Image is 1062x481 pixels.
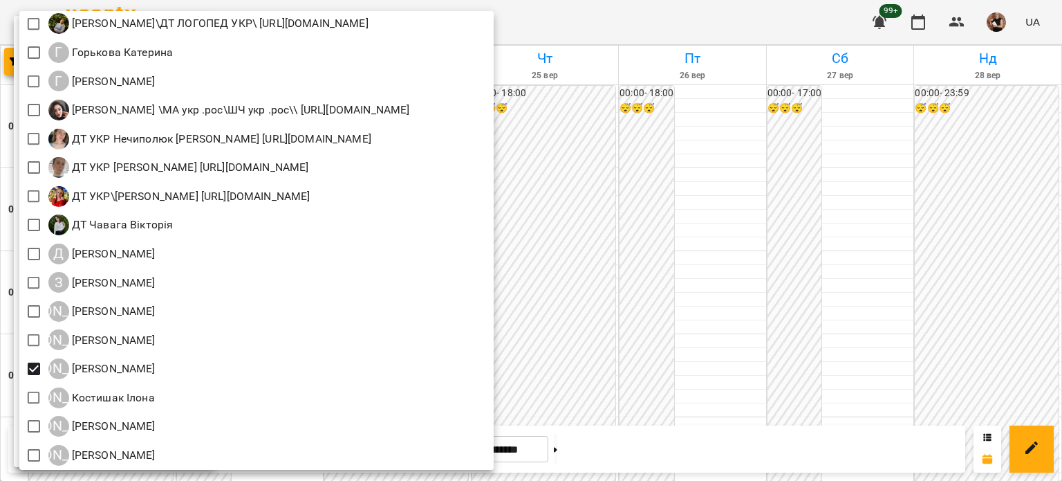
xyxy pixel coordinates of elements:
p: [PERSON_NAME] [69,332,156,349]
p: [PERSON_NAME] [69,361,156,377]
a: [PERSON_NAME] [PERSON_NAME] [48,329,156,350]
p: [PERSON_NAME] [69,447,156,464]
img: Д [48,157,69,178]
div: Гусак Олена Армаїсівна \МА укр .рос\ШЧ укр .рос\\ https://us06web.zoom.us/j/83079612343 [48,100,410,120]
a: Г [PERSON_NAME]\ДТ ЛОГОПЕД УКР\ [URL][DOMAIN_NAME] [48,13,369,34]
img: Г [48,13,69,34]
p: ДТ Чавага Вікторія [69,217,174,233]
div: Кордон Олена [48,359,156,379]
img: Д [48,186,69,207]
div: [PERSON_NAME] [48,445,69,466]
div: [PERSON_NAME] [48,359,69,379]
div: ДТ УКР Нечиполюк Мирослава https://us06web.zoom.us/j/87978670003 [48,129,371,149]
p: Костишак Ілона [69,390,155,406]
div: Гудима Антон [48,71,156,91]
p: ДТ УКР [PERSON_NAME] [URL][DOMAIN_NAME] [69,159,309,176]
a: [PERSON_NAME] [PERSON_NAME] [48,445,156,466]
p: Горькова Катерина [69,44,174,61]
a: Д ДТ Чавага Вікторія [48,215,174,235]
a: [PERSON_NAME] [PERSON_NAME] [48,359,156,379]
div: Г [48,42,69,63]
a: З [PERSON_NAME] [48,272,156,293]
a: Г [PERSON_NAME] \МА укр .рос\ШЧ укр .рос\\ [URL][DOMAIN_NAME] [48,100,410,120]
div: Данилюк Анастасія [48,244,156,264]
p: [PERSON_NAME] \МА укр .рос\ШЧ укр .рос\\ [URL][DOMAIN_NAME] [69,102,410,118]
div: Г [48,71,69,91]
p: ДТ УКР Нечиполюк [PERSON_NAME] [URL][DOMAIN_NAME] [69,131,371,147]
p: [PERSON_NAME] [69,418,156,435]
div: [PERSON_NAME] [48,388,69,408]
a: Д ДТ УКР Нечиполюк [PERSON_NAME] [URL][DOMAIN_NAME] [48,129,371,149]
p: [PERSON_NAME] [69,73,156,90]
a: [PERSON_NAME] [PERSON_NAME] [48,301,156,322]
div: Костишак Ілона [48,388,155,408]
a: [PERSON_NAME] Костишак Ілона [48,388,155,408]
a: Д ДТ УКР\[PERSON_NAME] [URL][DOMAIN_NAME] [48,186,310,207]
div: [PERSON_NAME] [48,416,69,437]
p: [PERSON_NAME] [69,246,156,262]
div: Горькова Катерина [48,42,174,63]
div: Зверєва Анастасія [48,272,156,293]
div: [PERSON_NAME] [48,329,69,350]
a: Г Горькова Катерина [48,42,174,63]
a: Г [PERSON_NAME] [48,71,156,91]
a: Д [PERSON_NAME] [48,244,156,264]
div: Красюк Анжела [48,416,156,437]
div: ДТ УКР\РОС Абасова Сабіна https://us06web.zoom.us/j/84886035086 [48,186,310,207]
div: Кожевнікова Наталія [48,329,156,350]
a: [PERSON_NAME] [PERSON_NAME] [48,416,156,437]
div: ДТ Чавага Вікторія [48,215,174,235]
div: [PERSON_NAME] [48,301,69,322]
div: Коваль Юлія [48,301,156,322]
img: Г [48,100,69,120]
a: Д ДТ УКР [PERSON_NAME] [URL][DOMAIN_NAME] [48,157,309,178]
div: З [48,272,69,293]
p: ДТ УКР\[PERSON_NAME] [URL][DOMAIN_NAME] [69,188,310,205]
p: [PERSON_NAME] [69,303,156,320]
div: Курбанова Софія [48,445,156,466]
img: Д [48,215,69,235]
p: [PERSON_NAME] [69,275,156,291]
p: [PERSON_NAME]\ДТ ЛОГОПЕД УКР\ [URL][DOMAIN_NAME] [69,15,369,32]
div: ДТ УКР Колоша Катерина https://us06web.zoom.us/j/84976667317 [48,157,309,178]
div: Гончаренко Світлана Володимирівна\ДТ ЛОГОПЕД УКР\ https://us06web.zoom.us/j/81989846243 [48,13,369,34]
div: Д [48,244,69,264]
img: Д [48,129,69,149]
